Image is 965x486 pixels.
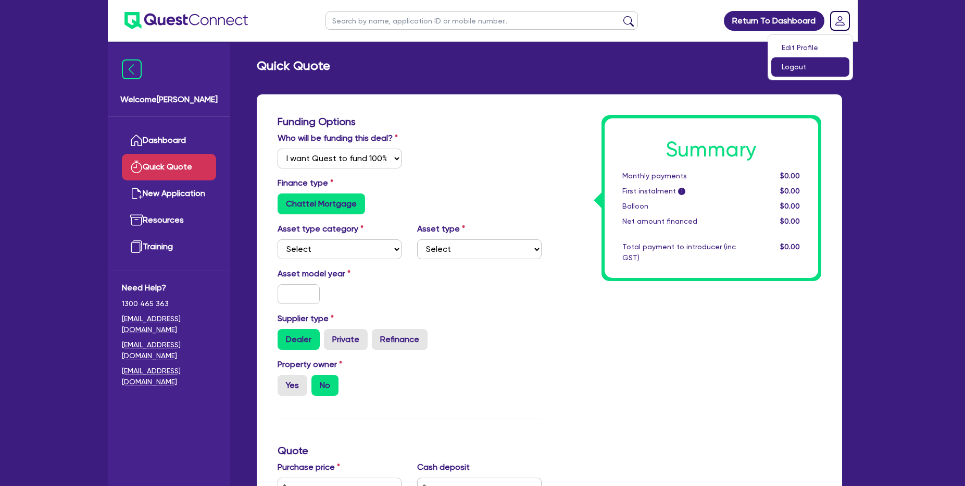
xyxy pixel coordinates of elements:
img: resources [130,214,143,226]
span: $0.00 [780,187,800,195]
label: Property owner [278,358,342,371]
a: [EMAIL_ADDRESS][DOMAIN_NAME] [122,366,216,387]
a: Resources [122,207,216,234]
span: Welcome [PERSON_NAME] [120,93,218,106]
label: Finance type [278,177,333,189]
h3: Quote [278,444,542,457]
div: Monthly payments [615,171,744,181]
label: Yes [278,375,307,396]
a: Quick Quote [122,154,216,180]
div: Net amount financed [615,216,744,227]
span: $0.00 [780,217,800,225]
input: Search by name, application ID or mobile number... [325,11,638,30]
label: Who will be funding this deal? [278,132,398,144]
label: Chattel Mortgage [278,193,365,214]
span: i [678,188,685,195]
a: Edit Profile [771,38,849,57]
img: training [130,240,143,253]
label: Dealer [278,329,320,350]
span: $0.00 [780,202,800,210]
a: Logout [771,57,849,77]
label: Asset type category [278,223,364,235]
a: [EMAIL_ADDRESS][DOMAIN_NAME] [122,339,216,361]
div: Total payment to introducer (inc GST) [615,241,744,263]
label: Supplier type [278,312,334,325]
img: icon-menu-close [122,59,142,79]
label: No [311,375,339,396]
a: [EMAIL_ADDRESS][DOMAIN_NAME] [122,313,216,335]
label: Purchase price [278,461,340,473]
span: 1300 465 363 [122,298,216,309]
a: Dropdown toggle [826,7,854,34]
img: quick-quote [130,161,143,173]
div: First instalment [615,186,744,197]
div: Balloon [615,201,744,212]
label: Asset model year [270,268,410,280]
h1: Summary [622,137,800,162]
img: new-application [130,187,143,200]
h2: Quick Quote [257,58,330,74]
label: Private [324,329,368,350]
a: New Application [122,180,216,207]
label: Refinance [372,329,428,350]
a: Return To Dashboard [724,11,824,31]
a: Dashboard [122,127,216,154]
h3: Funding Options [278,115,542,128]
span: $0.00 [780,172,800,180]
span: Need Help? [122,282,216,294]
label: Asset type [417,223,465,235]
a: Training [122,234,216,260]
label: Cash deposit [417,461,470,473]
img: quest-connect-logo-blue [124,12,248,29]
span: $0.00 [780,242,800,251]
